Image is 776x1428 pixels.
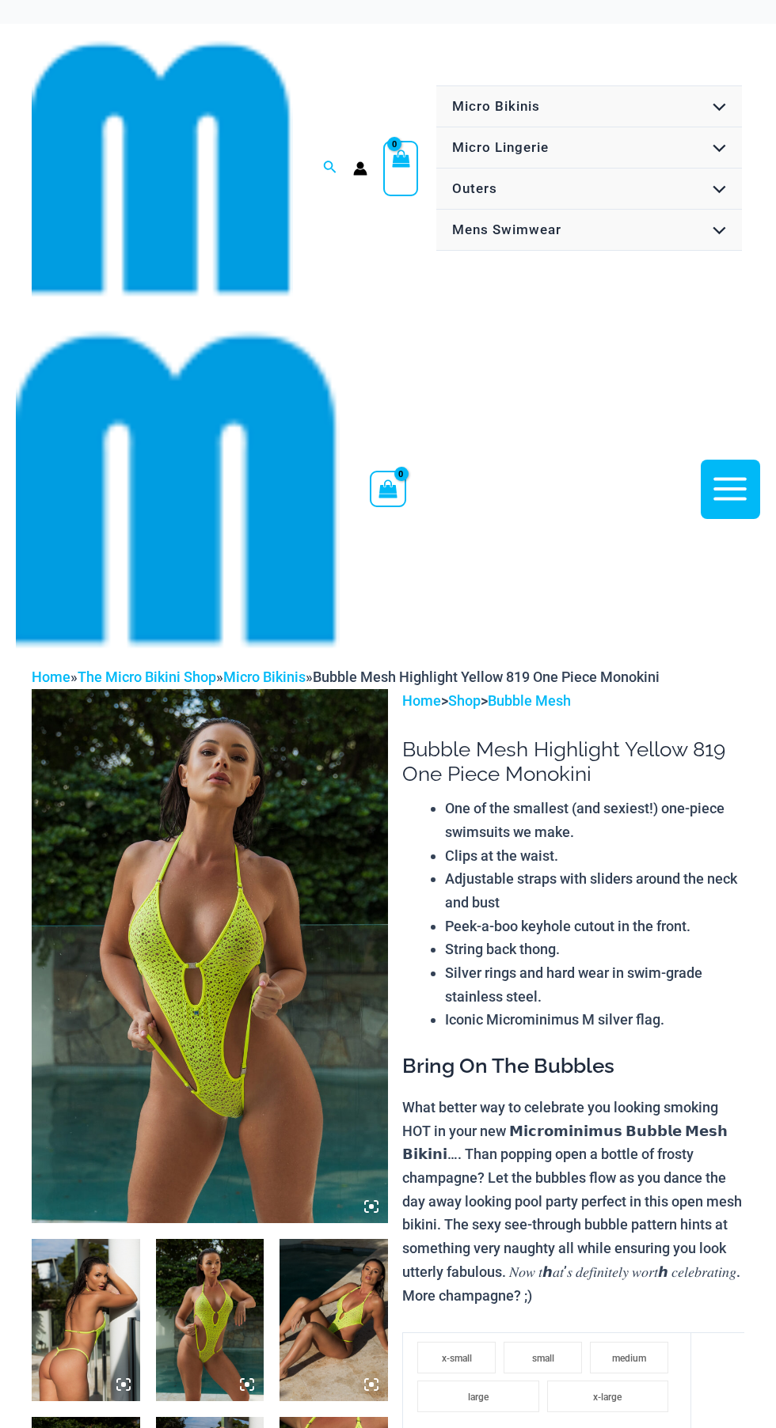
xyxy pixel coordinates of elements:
li: medium [590,1342,668,1373]
span: medium [612,1353,646,1364]
a: View Shopping Cart, empty [370,471,406,507]
a: OutersMenu ToggleMenu Toggle [436,169,742,210]
a: The Micro Bikini Shop [78,669,216,685]
img: Bubble Mesh Highlight Yellow 819 One Piece [32,1239,140,1401]
li: String back thong. [445,937,744,961]
a: Mens SwimwearMenu ToggleMenu Toggle [436,210,742,251]
span: Micro Bikinis [452,98,540,114]
h3: Bring On The Bubbles [402,1053,744,1080]
p: > > [402,689,744,713]
p: What better way to celebrate you looking smoking HOT in your new 𝗠𝗶𝗰𝗿𝗼𝗺𝗶𝗻𝗶𝗺𝘂𝘀 𝗕𝘂𝗯𝗯𝗹𝗲 𝗠𝗲𝘀𝗵 𝗕𝗶𝗸𝗶𝗻𝗶…... [402,1096,744,1307]
a: Home [32,669,70,685]
li: Peek-a-boo keyhole cutout in the front. [445,915,744,938]
li: x-small [417,1342,496,1373]
span: » » » [32,669,660,685]
img: Bubble Mesh Highlight Yellow 819 One Piece [32,689,388,1223]
li: x-large [547,1381,669,1412]
li: One of the smallest (and sexiest!) one-piece swimsuits we make. [445,797,744,843]
a: Shop [448,692,481,709]
h1: Bubble Mesh Highlight Yellow 819 One Piece Monokini [402,737,744,786]
img: Bubble Mesh Highlight Yellow 819 One Piece [280,1239,388,1401]
img: cropped mm emblem [16,328,340,651]
li: Iconic Microminimus M silver flag. [445,1008,744,1032]
img: Bubble Mesh Highlight Yellow 819 One Piece [156,1239,264,1401]
li: small [504,1342,582,1373]
li: Adjustable straps with sliders around the neck and bust [445,867,744,914]
span: Mens Swimwear [452,222,561,237]
span: small [532,1353,554,1364]
span: Bubble Mesh Highlight Yellow 819 One Piece Monokini [313,669,660,685]
li: Clips at the waist. [445,844,744,868]
a: Micro BikinisMenu ToggleMenu Toggle [436,86,742,127]
span: Outers [452,180,497,196]
span: x-small [442,1353,472,1364]
span: x-large [593,1392,622,1403]
li: Silver rings and hard wear in swim-grade stainless steel. [445,961,744,1008]
span: large [468,1392,489,1403]
a: Bubble Mesh [488,692,571,709]
a: Micro LingerieMenu ToggleMenu Toggle [436,127,742,169]
a: Micro Bikinis [223,669,306,685]
span: Micro Lingerie [452,139,549,155]
img: cropped mm emblem [32,38,293,299]
a: Home [402,692,441,709]
a: Search icon link [323,158,337,178]
li: large [417,1381,539,1412]
a: View Shopping Cart, empty [383,141,418,196]
a: Account icon link [353,161,367,176]
nav: Site Navigation [434,83,744,253]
